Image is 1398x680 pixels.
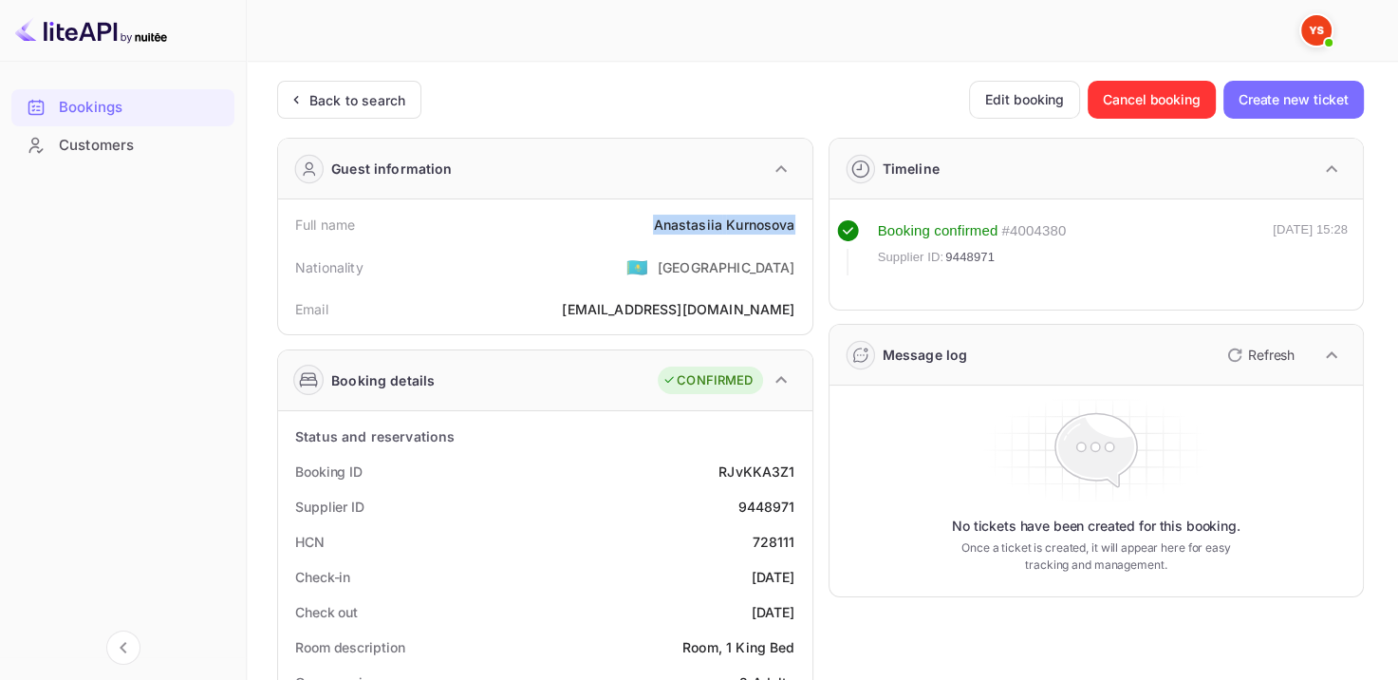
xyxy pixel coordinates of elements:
[1103,88,1201,111] ya-tr-span: Cancel booking
[309,92,405,108] ya-tr-span: Back to search
[331,159,453,179] ya-tr-span: Guest information
[11,127,234,162] a: Customers
[753,532,795,552] div: 728111
[295,463,363,480] ya-tr-span: Booking ID
[11,127,234,164] div: Customers
[11,89,234,124] a: Bookings
[952,517,1240,536] ya-tr-span: No tickets have been created for this booking.
[295,301,328,317] ya-tr-span: Email
[295,499,364,515] ya-tr-span: Supplier ID
[1088,81,1216,119] button: Cancel booking
[295,569,350,585] ya-tr-span: Check-in
[331,370,435,390] ya-tr-span: Booking details
[1223,81,1364,119] button: Create new ticket
[59,97,122,119] ya-tr-span: Bookings
[1239,88,1349,111] ya-tr-span: Create new ticket
[15,15,167,46] img: LiteAPI logo
[677,371,753,390] ya-tr-span: CONFIRMED
[953,539,1239,574] ya-tr-span: Once a ticket is created, it will appear here for easy tracking and management.
[626,256,648,277] ya-tr-span: 🇰🇿
[626,250,648,284] span: United States
[11,89,234,126] div: Bookings
[653,217,722,233] ya-tr-span: Anastasiia
[682,639,794,655] ya-tr-span: Room, 1 King Bed
[883,161,940,177] ya-tr-span: Timeline
[562,301,794,317] ya-tr-span: [EMAIL_ADDRESS][DOMAIN_NAME]
[878,222,930,238] ya-tr-span: Booking
[718,463,794,480] ya-tr-span: RJvKKA3Z1
[1001,220,1066,242] div: # 4004380
[934,222,997,238] ya-tr-span: confirmed
[295,217,355,233] ya-tr-span: Full name
[726,217,794,233] ya-tr-span: Kurnosova
[295,534,325,550] ya-tr-span: HCN
[752,602,795,622] div: [DATE]
[1301,15,1332,46] img: Yandex Support
[106,631,140,665] button: Collapse navigation
[59,135,134,157] ya-tr-span: Customers
[737,497,794,517] div: 9448971
[752,567,795,587] div: [DATE]
[945,250,995,264] ya-tr-span: 9448971
[658,259,795,275] ya-tr-span: [GEOGRAPHIC_DATA]
[878,250,944,264] ya-tr-span: Supplier ID:
[295,639,404,655] ya-tr-span: Room description
[1248,347,1295,363] ya-tr-span: Refresh
[985,88,1064,111] ya-tr-span: Edit booking
[295,259,363,275] ya-tr-span: Nationality
[883,347,968,363] ya-tr-span: Message log
[969,81,1080,119] button: Edit booking
[1216,340,1302,370] button: Refresh
[295,604,358,620] ya-tr-span: Check out
[1273,222,1348,236] ya-tr-span: [DATE] 15:28
[295,428,455,444] ya-tr-span: Status and reservations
